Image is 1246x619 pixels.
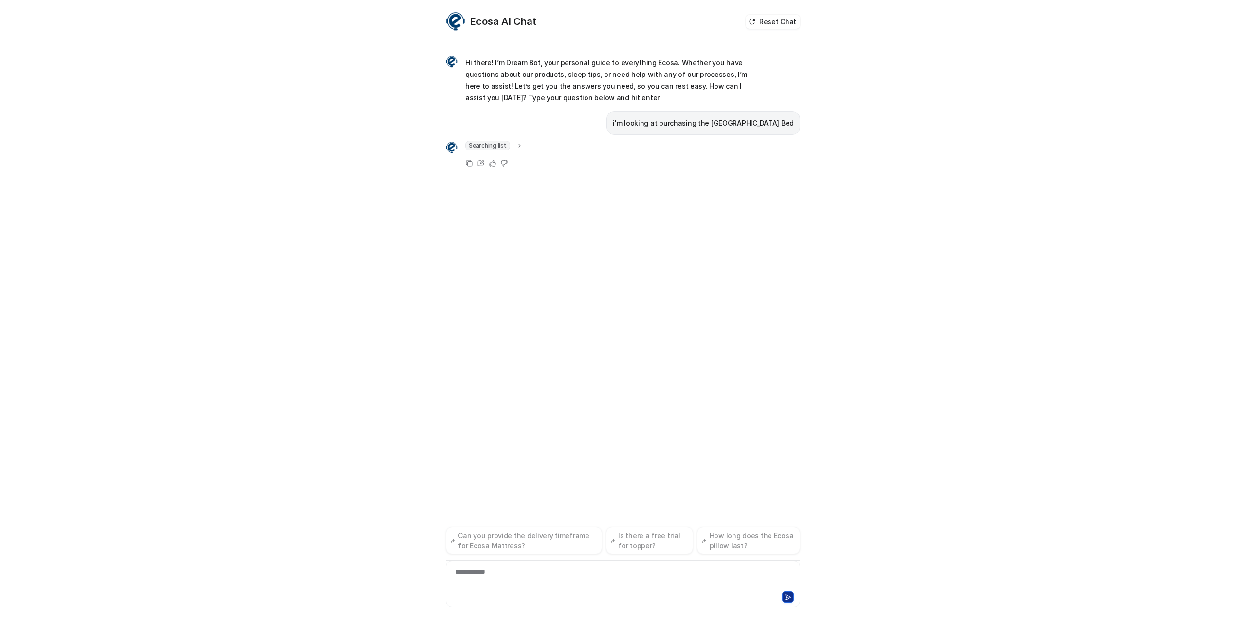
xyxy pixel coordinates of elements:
[746,15,800,29] button: Reset Chat
[470,15,536,28] h2: Ecosa AI Chat
[446,527,602,554] button: Can you provide the delivery timeframe for Ecosa Mattress?
[446,12,465,31] img: Widget
[697,527,800,554] button: How long does the Ecosa pillow last?
[446,56,458,68] img: Widget
[446,142,458,153] img: Widget
[465,141,510,150] span: Searching list
[613,117,794,129] p: i'm looking at purchasing the [GEOGRAPHIC_DATA] Bed
[606,527,693,554] button: Is there a free trial for topper?
[465,57,750,104] p: Hi there! I’m Dream Bot, your personal guide to everything Ecosa. Whether you have questions abou...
